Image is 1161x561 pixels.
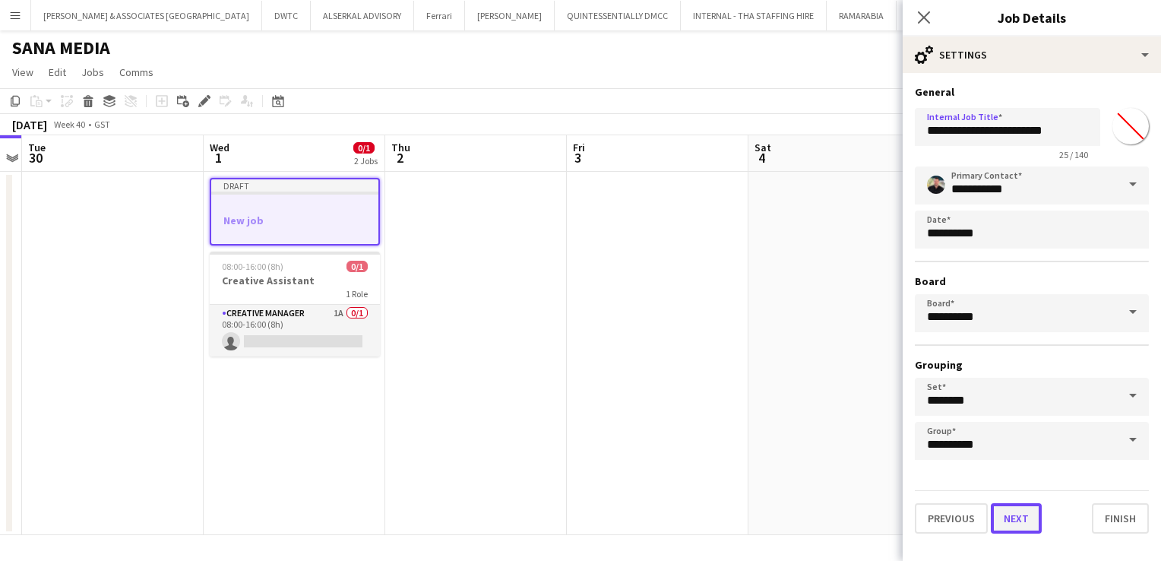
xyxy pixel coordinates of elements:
[6,62,40,82] a: View
[391,141,410,154] span: Thu
[903,8,1161,27] h3: Job Details
[43,62,72,82] a: Edit
[75,62,110,82] a: Jobs
[915,358,1149,372] h3: Grouping
[571,149,585,166] span: 3
[573,141,585,154] span: Fri
[26,149,46,166] span: 30
[754,141,771,154] span: Sat
[897,1,946,30] button: HQWS
[555,1,681,30] button: QUINTESSENTIALLY DMCC
[94,119,110,130] div: GST
[354,155,378,166] div: 2 Jobs
[414,1,465,30] button: Ferrari
[31,1,262,30] button: [PERSON_NAME] & ASSOCIATES [GEOGRAPHIC_DATA]
[827,1,897,30] button: RAMARABIA
[211,214,378,227] h3: New job
[311,1,414,30] button: ALSERKAL ADVISORY
[49,65,66,79] span: Edit
[1092,503,1149,534] button: Finish
[903,36,1161,73] div: Settings
[991,503,1042,534] button: Next
[346,261,368,272] span: 0/1
[915,503,988,534] button: Previous
[389,149,410,166] span: 2
[211,179,378,192] div: Draft
[12,65,33,79] span: View
[681,1,827,30] button: INTERNAL - THA STAFFING HIRE
[915,85,1149,99] h3: General
[353,142,375,154] span: 0/1
[12,117,47,132] div: [DATE]
[207,149,229,166] span: 1
[50,119,88,130] span: Week 40
[752,149,771,166] span: 4
[113,62,160,82] a: Comms
[346,288,368,300] span: 1 Role
[465,1,555,30] button: [PERSON_NAME]
[28,141,46,154] span: Tue
[222,261,283,272] span: 08:00-16:00 (8h)
[81,65,104,79] span: Jobs
[12,36,110,59] h1: SANA MEDIA
[210,274,380,287] h3: Creative Assistant
[915,274,1149,288] h3: Board
[262,1,311,30] button: DWTC
[210,178,380,246] app-job-card: DraftNew job
[210,252,380,357] app-job-card: 08:00-16:00 (8h)0/1Creative Assistant1 RoleCreative Manager1A0/108:00-16:00 (8h)
[1047,149,1100,160] span: 25 / 140
[210,305,380,357] app-card-role: Creative Manager1A0/108:00-16:00 (8h)
[119,65,153,79] span: Comms
[210,141,229,154] span: Wed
